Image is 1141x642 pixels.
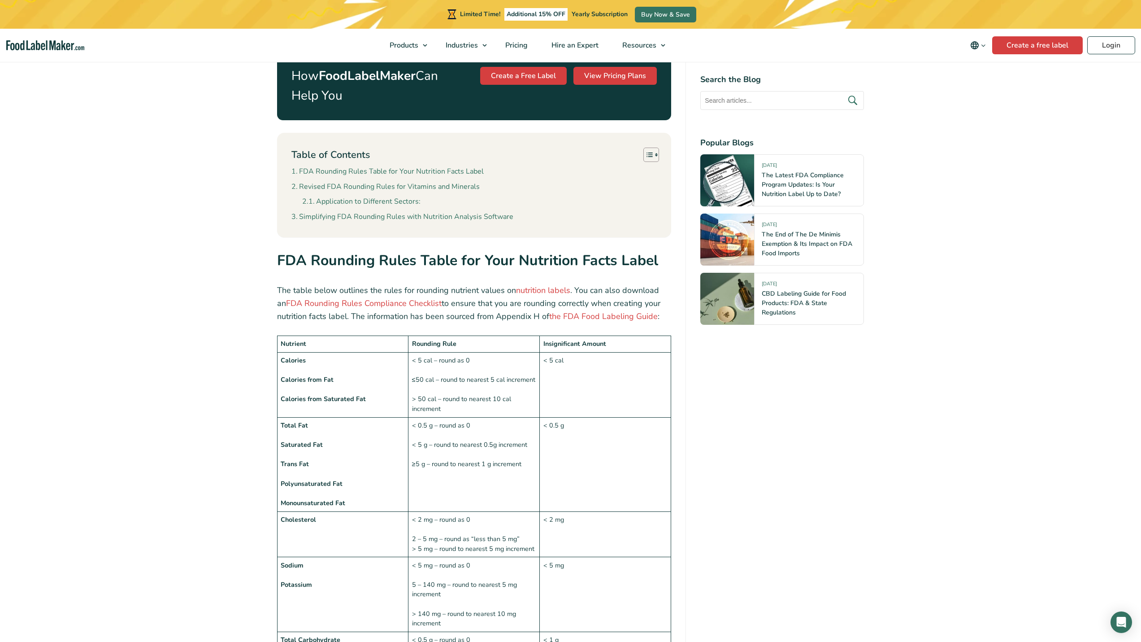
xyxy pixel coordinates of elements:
td: < 5 mg – round as 0 5 – 140 mg – round to nearest 5 mg increment > 140 mg – round to nearest 10 m... [408,557,540,632]
td: < 5 cal [540,352,671,417]
span: Additional 15% OFF [504,8,568,21]
a: Hire an Expert [540,29,608,62]
td: < 0.5 g [540,417,671,511]
a: Buy Now & Save [635,7,696,22]
a: View Pricing Plans [573,67,657,85]
h4: Search the Blog [700,74,864,86]
a: The Latest FDA Compliance Program Updates: Is Your Nutrition Label Up to Date? [762,171,844,198]
a: the FDA Food Labeling Guide [549,311,658,322]
td: < 5 cal – round as 0 ≤50 cal – round to nearest 5 cal increment > 50 cal – round to nearest 10 ca... [408,352,540,417]
a: Industries [434,29,491,62]
a: nutrition labels [516,285,570,296]
a: Create a free label [992,36,1083,54]
span: Pricing [503,40,529,50]
strong: Rounding Rule [412,339,456,348]
strong: FoodLabelMaker [319,67,416,84]
strong: Calories from Fat [281,375,334,384]
span: Hire an Expert [549,40,599,50]
p: See How Can Help You [291,46,447,106]
strong: FDA Rounding Rules Table for Your Nutrition Facts Label [277,251,658,270]
input: Search articles... [700,91,864,110]
span: Resources [620,40,657,50]
a: Food Label Maker homepage [6,40,84,51]
a: Simplifying FDA Rounding Rules with Nutrition Analysis Software [291,211,513,223]
strong: Total Fat [281,421,308,430]
a: CBD Labeling Guide for Food Products: FDA & State Regulations [762,289,846,317]
strong: Monounsaturated Fat [281,498,345,507]
span: [DATE] [762,280,777,291]
strong: Saturated Fat [281,440,323,449]
strong: Polyunsaturated Fat [281,479,343,488]
span: [DATE] [762,221,777,231]
td: < 5 mg [540,557,671,632]
strong: Trans Fat [281,459,309,468]
strong: Calories [281,356,306,365]
a: Pricing [494,29,538,62]
h4: Popular Blogs [700,137,864,149]
strong: Sodium [281,561,304,570]
a: Toggle Table of Content [637,147,657,162]
a: Create a Free Label [480,67,567,85]
a: Login [1087,36,1135,54]
span: Products [387,40,419,50]
a: FDA Rounding Rules Table for Your Nutrition Facts Label [291,166,484,178]
span: [DATE] [762,162,777,172]
button: Change language [964,36,992,54]
span: Industries [443,40,479,50]
a: FDA Rounding Rules Compliance Checklist [286,298,442,309]
p: The table below outlines the rules for rounding nutrient values on . You can also download an to ... [277,284,672,323]
span: Yearly Subscription [572,10,628,18]
strong: Calories from Saturated Fat [281,394,366,403]
strong: Nutrient [281,339,306,348]
a: Application to Different Sectors: [302,196,421,208]
a: Products [378,29,432,62]
a: Resources [611,29,670,62]
strong: Potassium [281,580,312,589]
strong: Cholesterol [281,515,316,524]
td: < 0.5 g – round as 0 < 5 g – round to nearest 0.5g increment ≥5 g – round to nearest 1 g increment [408,417,540,511]
a: Revised FDA Rounding Rules for Vitamins and Minerals [291,181,480,193]
span: Limited Time! [460,10,500,18]
div: Open Intercom Messenger [1111,611,1132,633]
strong: Insignificant Amount [543,339,606,348]
a: The End of The De Minimis Exemption & Its Impact on FDA Food Imports [762,230,852,258]
td: < 2 mg [540,511,671,557]
td: < 2 mg – round as 0 2 – 5 mg – round as “less than 5 mg” > 5 mg – round to nearest 5 mg increment [408,511,540,557]
p: Table of Contents [291,148,370,162]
